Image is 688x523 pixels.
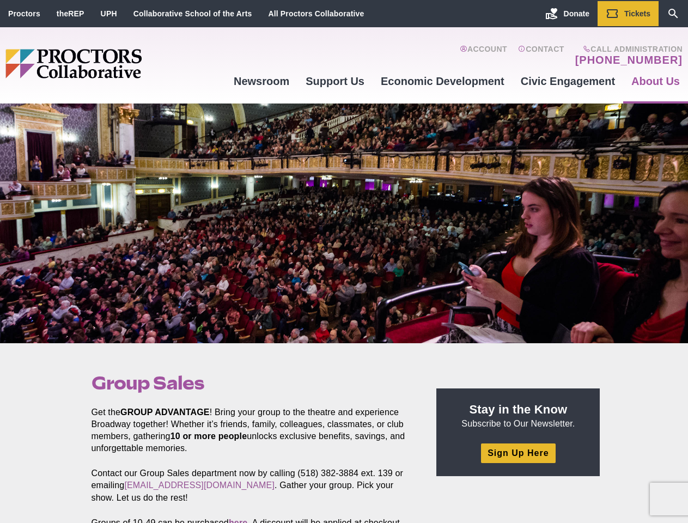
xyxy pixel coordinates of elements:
[101,9,117,18] a: UPH
[513,66,623,96] a: Civic Engagement
[297,66,373,96] a: Support Us
[124,481,275,490] a: [EMAIL_ADDRESS][DOMAIN_NAME]
[92,406,412,454] p: Get the ! Bring your group to the theatre and experience Broadway together! Whether it’s friends,...
[659,1,688,26] a: Search
[575,53,683,66] a: [PHONE_NUMBER]
[226,66,297,96] a: Newsroom
[481,443,555,463] a: Sign Up Here
[92,373,412,393] h1: Group Sales
[268,9,364,18] a: All Proctors Collaborative
[373,66,513,96] a: Economic Development
[470,403,568,416] strong: Stay in the Know
[92,467,412,503] p: Contact our Group Sales department now by calling (518) 382-3884 ext. 139 or emailing . Gather yo...
[449,402,587,430] p: Subscribe to Our Newsletter.
[5,49,226,78] img: Proctors logo
[518,45,564,66] a: Contact
[598,1,659,26] a: Tickets
[8,9,40,18] a: Proctors
[623,66,688,96] a: About Us
[171,431,247,441] strong: 10 or more people
[133,9,252,18] a: Collaborative School of the Arts
[624,9,650,18] span: Tickets
[460,45,507,66] a: Account
[537,1,598,26] a: Donate
[120,408,210,417] strong: GROUP ADVANTAGE
[57,9,84,18] a: theREP
[564,9,589,18] span: Donate
[572,45,683,53] span: Call Administration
